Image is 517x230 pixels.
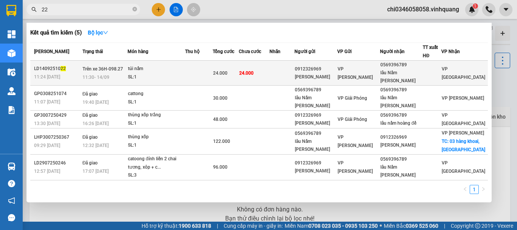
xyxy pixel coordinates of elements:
[8,106,16,114] img: solution-icon
[338,95,367,101] span: VP Giải Phóng
[442,66,485,80] span: VP [GEOGRAPHIC_DATA]
[8,49,16,57] img: warehouse-icon
[83,100,109,105] span: 19:40 [DATE]
[34,49,69,54] span: [PERSON_NAME]
[34,65,80,73] div: LD14092510
[128,90,185,98] div: cattong
[83,75,109,80] span: 11:30 - 14/09
[470,185,478,194] a: 1
[128,133,185,141] div: thùng xốp
[34,169,60,174] span: 12:57 [DATE]
[338,117,367,122] span: VP Giải Phóng
[128,65,185,73] div: túi nấm
[380,69,422,85] div: lẩu Nấm [PERSON_NAME]
[8,180,15,187] span: question-circle
[185,49,199,54] span: Thu hộ
[128,171,185,180] div: SL: 3
[34,133,80,141] div: LHP3007250367
[128,141,185,150] div: SL: 1
[213,95,227,101] span: 30.000
[239,49,261,54] span: Chưa cước
[132,7,137,11] span: close-circle
[423,45,438,58] span: TT xuất HĐ
[8,163,16,171] img: warehouse-icon
[380,49,405,54] span: Người nhận
[294,49,315,54] span: Người gửi
[128,98,185,106] div: SL: 1
[213,164,227,170] span: 96.000
[34,159,80,167] div: LD2907250246
[128,73,185,81] div: SL: 1
[295,130,337,138] div: 0569396789
[295,73,337,81] div: [PERSON_NAME]
[83,135,98,140] span: Đã giao
[83,113,98,118] span: Đã giao
[338,135,373,148] span: VP [PERSON_NAME]
[6,5,16,16] img: logo-vxr
[8,68,16,76] img: warehouse-icon
[83,121,109,126] span: 16:26 [DATE]
[42,5,131,14] input: Tìm tên, số ĐT hoặc mã đơn
[239,70,254,76] span: 24.000
[338,66,373,80] span: VP [PERSON_NAME]
[295,119,337,127] div: [PERSON_NAME]
[34,111,80,119] div: GP3007250429
[34,143,60,148] span: 09:29 [DATE]
[213,117,227,122] span: 48.000
[213,49,234,54] span: Tổng cước
[463,187,467,191] span: left
[295,167,337,175] div: [PERSON_NAME]
[380,119,422,127] div: lẩu nấm hoàng đế
[295,94,337,110] div: lẩu Nấm [PERSON_NAME]
[83,91,98,97] span: Đã giao
[128,155,185,171] div: catoong đính liền 2 chai tương, xôp + c...
[34,99,60,105] span: 11:07 [DATE]
[380,111,422,119] div: 0569396789
[380,155,422,163] div: 0569396789
[380,94,422,110] div: lẩu Nấm [PERSON_NAME]
[442,139,485,152] span: TC: 03 hàng khoai, [GEOGRAPHIC_DATA]
[82,27,114,39] button: Bộ lọcdown
[461,185,470,194] button: left
[8,87,16,95] img: warehouse-icon
[295,65,337,73] div: 0912326969
[479,185,488,194] li: Next Page
[295,138,337,153] div: lẩu Nấm [PERSON_NAME]
[380,61,422,69] div: 0569396789
[380,141,422,149] div: [PERSON_NAME]
[338,160,373,174] span: VP [PERSON_NAME]
[380,163,422,179] div: lẩu Nấm [PERSON_NAME]
[30,29,82,37] h3: Kết quả tìm kiếm ( 5 )
[380,133,422,141] div: 0912326969
[295,111,337,119] div: 0912326969
[461,185,470,194] li: Previous Page
[83,143,109,148] span: 12:32 [DATE]
[8,197,15,204] span: notification
[470,185,479,194] li: 1
[213,139,230,144] span: 122.000
[31,7,37,12] span: search
[103,30,108,35] span: down
[442,160,485,174] span: VP [GEOGRAPHIC_DATA]
[132,6,137,13] span: close-circle
[83,160,98,166] span: Đã giao
[128,119,185,128] div: SL: 1
[83,49,103,54] span: Trạng thái
[8,30,16,38] img: dashboard-icon
[295,159,337,167] div: 0912326969
[337,49,352,54] span: VP Gửi
[269,49,280,54] span: Nhãn
[295,86,337,94] div: 0569396789
[8,214,15,221] span: message
[34,74,60,80] span: 11:24 [DATE]
[213,70,227,76] span: 24.000
[442,95,484,101] span: VP [PERSON_NAME]
[34,90,80,98] div: GP0308251074
[128,49,148,54] span: Món hàng
[442,113,485,126] span: VP [GEOGRAPHIC_DATA]
[481,187,486,191] span: right
[380,86,422,94] div: 0569396789
[88,30,108,36] strong: Bộ lọc
[34,121,60,126] span: 13:30 [DATE]
[83,169,109,174] span: 17:07 [DATE]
